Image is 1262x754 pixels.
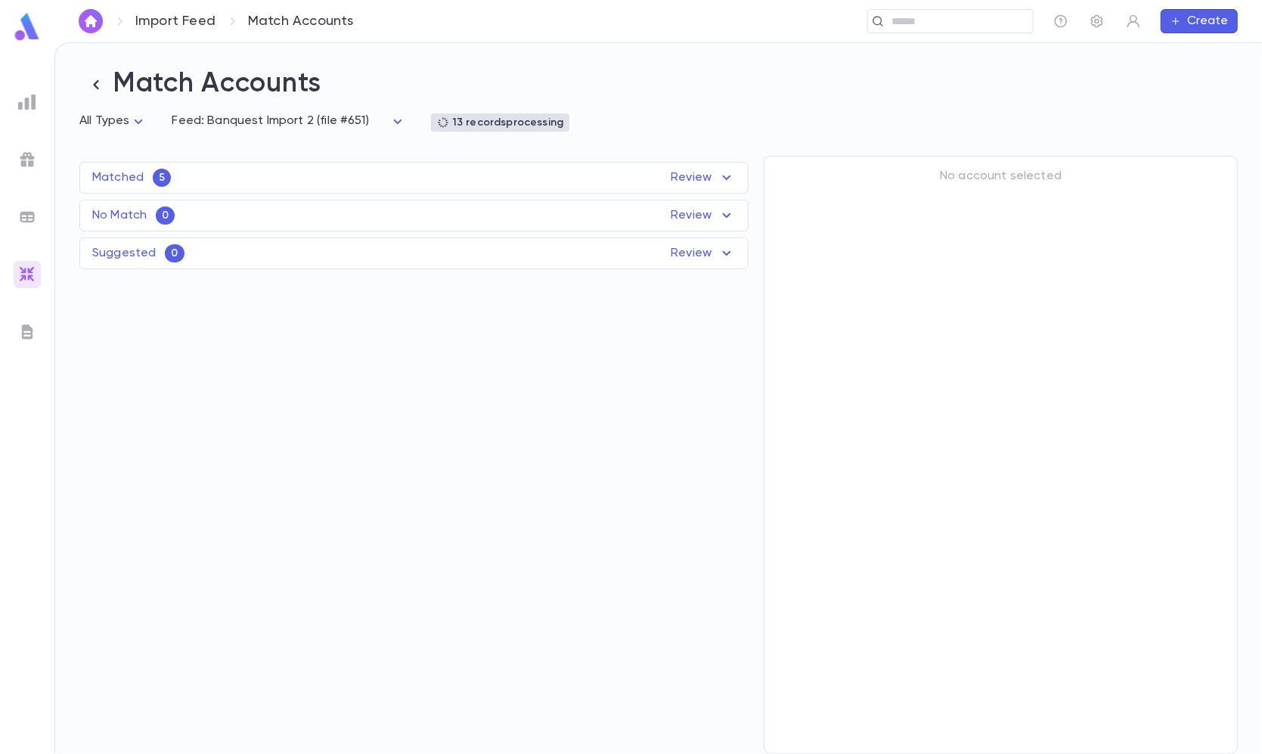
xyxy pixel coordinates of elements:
p: Matched [92,170,144,185]
span: All Types [79,115,129,127]
a: Import Feed [135,13,216,29]
p: Feed: [172,113,204,132]
img: letters_grey.7941b92b52307dd3b8a917253454ce1c.svg [18,323,36,341]
span: Banquest Import 2 (file #651) [207,115,369,127]
img: home_white.a664292cf8c1dea59945f0da9f25487c.svg [82,15,100,27]
p: Review [671,169,736,187]
p: Match Accounts [248,13,354,29]
h2: Match Accounts [79,67,1238,101]
span: 5 [153,172,171,184]
div: 13 records processing [437,116,563,129]
div: Banquest Import 2 (file #651) [207,107,407,136]
img: imports_gradient.a72c8319815fb0872a7f9c3309a0627a.svg [18,265,36,284]
p: No account selected [940,169,1062,184]
img: campaigns_grey.99e729a5f7ee94e3726e6486bddda8f1.svg [18,150,36,169]
div: All Types [79,107,147,136]
img: logo [12,12,42,42]
button: Create [1161,9,1238,33]
img: batches_grey.339ca447c9d9533ef1741baa751efc33.svg [18,208,36,226]
img: reports_grey.c525e4749d1bce6a11f5fe2a8de1b229.svg [18,93,36,111]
